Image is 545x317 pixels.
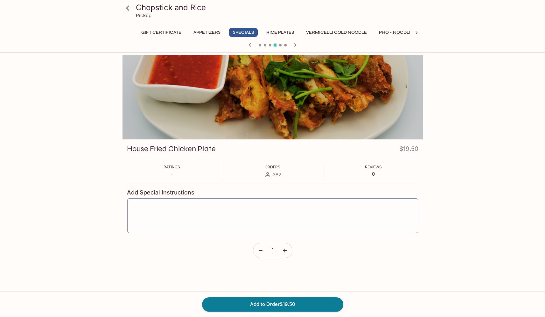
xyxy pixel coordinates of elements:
[190,28,224,37] button: Appetizers
[164,171,180,177] p: -
[399,144,418,156] h4: $19.50
[164,165,180,169] span: Ratings
[273,172,281,178] span: 382
[229,28,258,37] button: Specials
[265,165,280,169] span: Orders
[136,12,151,18] p: Pickup
[303,28,370,37] button: Vermicelli Cold Noodle
[138,28,185,37] button: Gift Certificate
[365,171,382,177] p: 0
[127,189,418,196] h4: Add Special Instructions
[127,144,216,154] h3: House Fried Chicken Plate
[365,165,382,169] span: Reviews
[263,28,297,37] button: Rice Plates
[202,297,343,311] button: Add to Order$19.50
[375,28,429,37] button: Pho - Noodle Soup
[271,247,274,254] span: 1
[136,3,420,12] h3: Chopstick and Rice
[122,55,423,139] div: House Fried Chicken Plate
